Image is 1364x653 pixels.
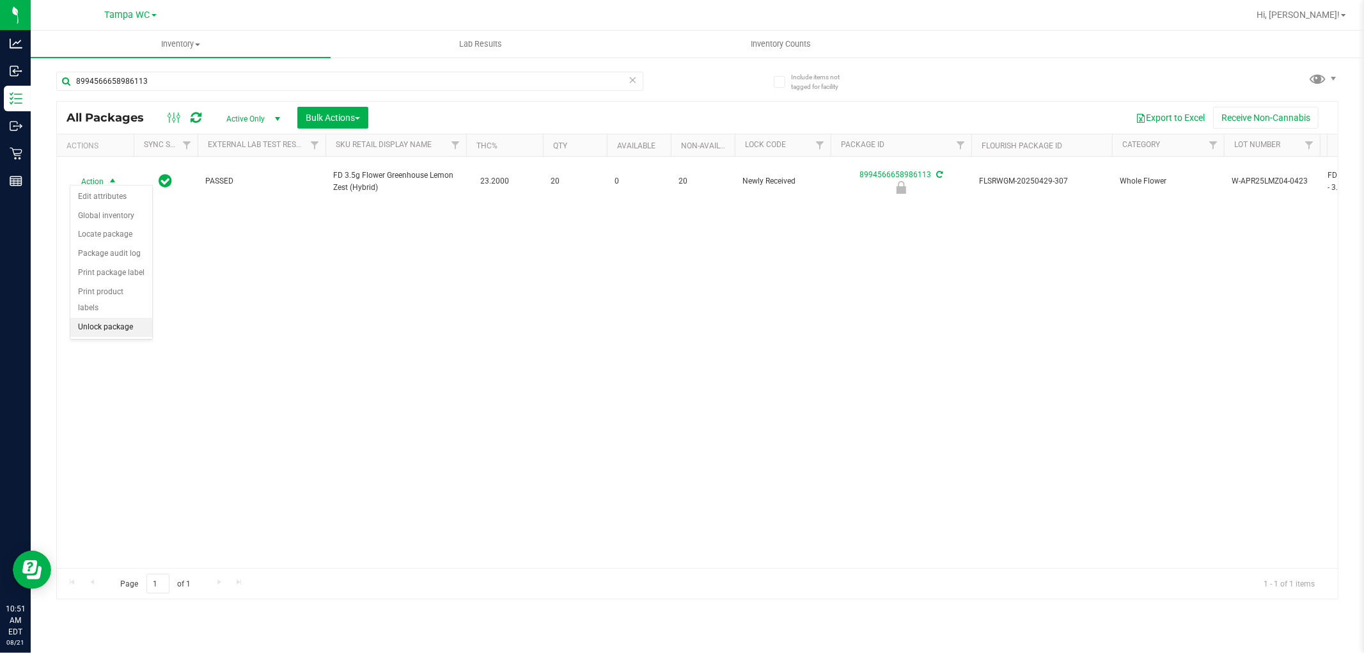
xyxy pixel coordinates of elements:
[1253,574,1325,593] span: 1 - 1 of 1 items
[1234,140,1280,149] a: Lot Number
[1299,134,1320,156] a: Filter
[615,175,663,187] span: 0
[791,72,855,91] span: Include items not tagged for facility
[56,72,643,91] input: Search Package ID, Item Name, SKU, Lot or Part Number...
[159,172,173,190] span: In Sync
[70,187,152,207] li: Edit attributes
[10,92,22,105] inline-svg: Inventory
[208,140,308,149] a: External Lab Test Result
[70,173,104,191] span: Action
[1213,107,1319,129] button: Receive Non-Cannabis
[105,10,150,20] span: Tampa WC
[10,175,22,187] inline-svg: Reports
[476,141,498,150] a: THC%
[6,603,25,638] p: 10:51 AM EDT
[10,37,22,50] inline-svg: Analytics
[442,38,519,50] span: Lab Results
[10,147,22,160] inline-svg: Retail
[105,173,121,191] span: select
[146,574,169,594] input: 1
[1122,140,1160,149] a: Category
[617,141,655,150] a: Available
[70,225,152,244] li: Locate package
[70,244,152,264] li: Package audit log
[859,170,931,179] a: 8994566658986113
[333,169,459,194] span: FD 3.5g Flower Greenhouse Lemon Zest (Hybrid)
[1127,107,1213,129] button: Export to Excel
[70,264,152,283] li: Print package label
[742,175,823,187] span: Newly Received
[67,141,129,150] div: Actions
[551,175,599,187] span: 20
[205,175,318,187] span: PASSED
[979,175,1104,187] span: FLSRWGM-20250429-307
[1232,175,1312,187] span: W-APR25LMZ04-0423
[6,638,25,647] p: 08/21
[841,140,884,149] a: Package ID
[629,72,638,88] span: Clear
[70,283,152,318] li: Print product labels
[31,38,331,50] span: Inventory
[70,207,152,226] li: Global inventory
[331,31,631,58] a: Lab Results
[1257,10,1340,20] span: Hi, [PERSON_NAME]!
[10,120,22,132] inline-svg: Outbound
[31,31,331,58] a: Inventory
[631,31,930,58] a: Inventory Counts
[810,134,831,156] a: Filter
[109,574,201,594] span: Page of 1
[678,175,727,187] span: 20
[336,140,432,149] a: Sku Retail Display Name
[144,140,193,149] a: Sync Status
[1120,175,1216,187] span: Whole Flower
[681,141,738,150] a: Non-Available
[10,65,22,77] inline-svg: Inbound
[306,113,360,123] span: Bulk Actions
[982,141,1062,150] a: Flourish Package ID
[176,134,198,156] a: Filter
[304,134,325,156] a: Filter
[67,111,157,125] span: All Packages
[474,172,515,191] span: 23.2000
[553,141,567,150] a: Qty
[934,170,943,179] span: Sync from Compliance System
[13,551,51,589] iframe: Resource center
[70,318,152,337] li: Unlock package
[829,181,973,194] div: Newly Received
[1203,134,1224,156] a: Filter
[297,107,368,129] button: Bulk Actions
[733,38,828,50] span: Inventory Counts
[745,140,786,149] a: Lock Code
[445,134,466,156] a: Filter
[950,134,971,156] a: Filter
